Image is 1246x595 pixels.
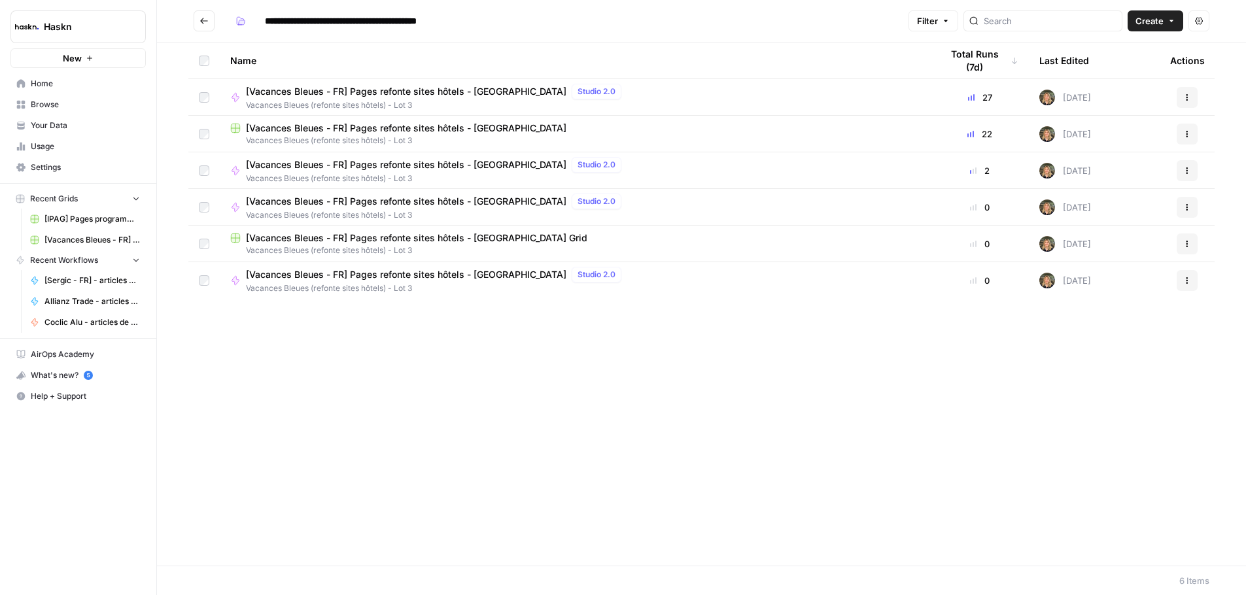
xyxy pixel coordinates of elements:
span: Your Data [31,120,140,131]
span: Coclic Alu - articles de blog [44,316,140,328]
span: [Vacances Bleues - FR] Pages refonte sites hôtels - [GEOGRAPHIC_DATA] [246,268,566,281]
a: [Vacances Bleues - FR] Pages refonte sites hôtels - [GEOGRAPHIC_DATA]Vacances Bleues (refonte sit... [230,122,920,146]
span: Browse [31,99,140,110]
div: [DATE] [1039,90,1091,105]
img: ziyu4k121h9vid6fczkx3ylgkuqx [1039,90,1055,105]
span: [Vacances Bleues - FR] Pages refonte sites hôtels - [GEOGRAPHIC_DATA] [44,234,140,246]
a: Browse [10,94,146,115]
span: Vacances Bleues (refonte sites hôtels) - Lot 3 [246,99,627,111]
img: ziyu4k121h9vid6fczkx3ylgkuqx [1039,163,1055,178]
text: 5 [86,372,90,379]
span: Help + Support [31,390,140,402]
a: Usage [10,136,146,157]
img: ziyu4k121h9vid6fczkx3ylgkuqx [1039,236,1055,252]
a: Coclic Alu - articles de blog [24,312,146,333]
div: 0 [941,201,1018,214]
button: What's new? 5 [10,365,146,386]
span: [Vacances Bleues - FR] Pages refonte sites hôtels - [GEOGRAPHIC_DATA] Grid [246,231,587,245]
a: [Vacances Bleues - FR] Pages refonte sites hôtels - [GEOGRAPHIC_DATA]Studio 2.0Vacances Bleues (r... [230,84,920,111]
div: 0 [941,237,1018,250]
span: Recent Workflows [30,254,98,266]
span: Filter [917,14,938,27]
span: Allianz Trade - articles de blog [44,296,140,307]
a: Allianz Trade - articles de blog [24,291,146,312]
div: 0 [941,274,1018,287]
a: Your Data [10,115,146,136]
button: Recent Workflows [10,250,146,270]
div: [DATE] [1039,126,1091,142]
button: Filter [909,10,958,31]
a: [IPAG] Pages programmes Grid [24,209,146,229]
span: [IPAG] Pages programmes Grid [44,213,140,225]
div: Total Runs (7d) [941,42,1018,78]
a: [Vacances Bleues - FR] Pages refonte sites hôtels - [GEOGRAPHIC_DATA] [24,229,146,250]
div: 2 [941,164,1018,177]
span: Vacances Bleues (refonte sites hôtels) - Lot 3 [230,135,920,146]
span: Studio 2.0 [578,269,615,280]
a: Settings [10,157,146,178]
div: What's new? [11,365,145,385]
a: 5 [84,371,93,380]
span: Vacances Bleues (refonte sites hôtels) - Lot 3 [246,209,627,221]
a: [Vacances Bleues - FR] Pages refonte sites hôtels - [GEOGRAPHIC_DATA]Studio 2.0Vacances Bleues (r... [230,157,920,184]
span: [Vacances Bleues - FR] Pages refonte sites hôtels - [GEOGRAPHIC_DATA] [246,122,566,135]
span: Settings [31,161,140,173]
div: [DATE] [1039,273,1091,288]
button: Recent Grids [10,189,146,209]
input: Search [984,14,1116,27]
button: Create [1128,10,1183,31]
div: 27 [941,91,1018,104]
button: Go back [194,10,215,31]
span: [Vacances Bleues - FR] Pages refonte sites hôtels - [GEOGRAPHIC_DATA] [246,158,566,171]
img: ziyu4k121h9vid6fczkx3ylgkuqx [1039,273,1055,288]
span: Vacances Bleues (refonte sites hôtels) - Lot 3 [246,282,627,294]
div: [DATE] [1039,199,1091,215]
button: New [10,48,146,68]
span: [Sergic - FR] - articles de blog [44,275,140,286]
button: Help + Support [10,386,146,407]
a: AirOps Academy [10,344,146,365]
a: [Vacances Bleues - FR] Pages refonte sites hôtels - [GEOGRAPHIC_DATA] GridVacances Bleues (refont... [230,231,920,256]
span: Studio 2.0 [578,159,615,171]
button: Workspace: Haskn [10,10,146,43]
a: [Vacances Bleues - FR] Pages refonte sites hôtels - [GEOGRAPHIC_DATA]Studio 2.0Vacances Bleues (r... [230,267,920,294]
div: 6 Items [1179,574,1209,587]
span: AirOps Academy [31,348,140,360]
span: Home [31,78,140,90]
div: [DATE] [1039,236,1091,252]
img: ziyu4k121h9vid6fczkx3ylgkuqx [1039,126,1055,142]
span: [Vacances Bleues - FR] Pages refonte sites hôtels - [GEOGRAPHIC_DATA] [246,195,566,208]
span: Vacances Bleues (refonte sites hôtels) - Lot 3 [230,245,920,256]
span: Haskn [44,20,123,33]
a: [Sergic - FR] - articles de blog [24,270,146,291]
div: [DATE] [1039,163,1091,178]
div: Actions [1170,42,1205,78]
img: Haskn Logo [15,15,39,39]
span: Vacances Bleues (refonte sites hôtels) - Lot 3 [246,173,627,184]
span: Studio 2.0 [578,86,615,97]
span: Usage [31,141,140,152]
a: [Vacances Bleues - FR] Pages refonte sites hôtels - [GEOGRAPHIC_DATA]Studio 2.0Vacances Bleues (r... [230,194,920,221]
div: Name [230,42,920,78]
span: [Vacances Bleues - FR] Pages refonte sites hôtels - [GEOGRAPHIC_DATA] [246,85,566,98]
span: Recent Grids [30,193,78,205]
img: ziyu4k121h9vid6fczkx3ylgkuqx [1039,199,1055,215]
span: Create [1135,14,1164,27]
div: Last Edited [1039,42,1089,78]
a: Home [10,73,146,94]
span: New [63,52,82,65]
span: Studio 2.0 [578,195,615,207]
div: 22 [941,127,1018,141]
